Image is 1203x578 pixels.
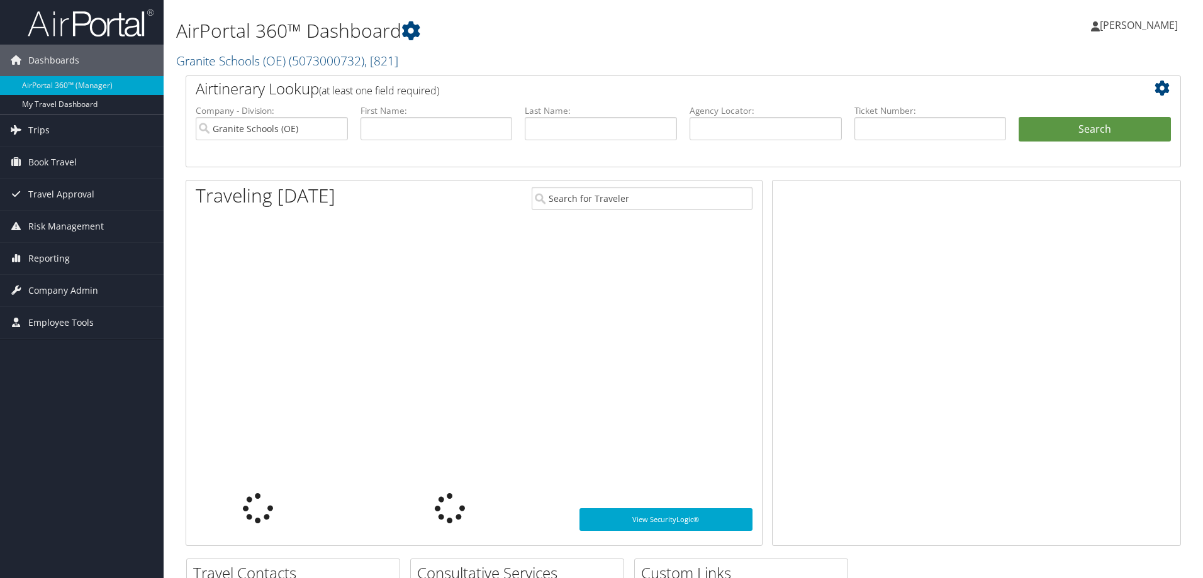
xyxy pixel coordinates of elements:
[319,84,439,97] span: (at least one field required)
[28,147,77,178] span: Book Travel
[1100,18,1178,32] span: [PERSON_NAME]
[28,243,70,274] span: Reporting
[364,52,398,69] span: , [ 821 ]
[196,182,335,209] h1: Traveling [DATE]
[28,211,104,242] span: Risk Management
[289,52,364,69] span: ( 5073000732 )
[176,18,853,44] h1: AirPortal 360™ Dashboard
[28,275,98,306] span: Company Admin
[28,307,94,338] span: Employee Tools
[28,179,94,210] span: Travel Approval
[525,104,677,117] label: Last Name:
[28,114,50,146] span: Trips
[196,104,348,117] label: Company - Division:
[28,8,154,38] img: airportal-logo.png
[196,78,1088,99] h2: Airtinerary Lookup
[579,508,753,531] a: View SecurityLogic®
[361,104,513,117] label: First Name:
[532,187,753,210] input: Search for Traveler
[28,45,79,76] span: Dashboards
[176,52,398,69] a: Granite Schools (OE)
[1019,117,1171,142] button: Search
[854,104,1007,117] label: Ticket Number:
[690,104,842,117] label: Agency Locator:
[1091,6,1190,44] a: [PERSON_NAME]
